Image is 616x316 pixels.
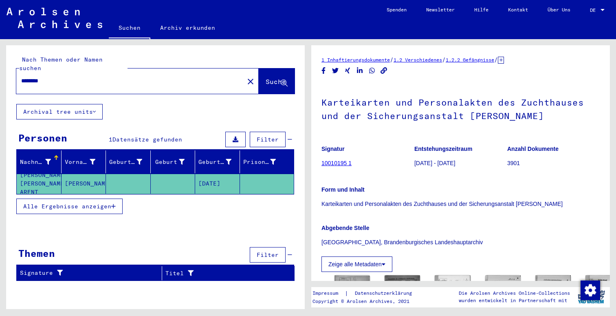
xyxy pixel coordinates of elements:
[380,66,388,76] button: Copy link
[390,56,394,63] span: /
[243,158,276,166] div: Prisoner #
[106,150,151,173] mat-header-cell: Geburtsname
[321,57,390,63] a: 1 Inhaftierungsdokumente
[246,77,255,86] mat-icon: close
[195,150,240,173] mat-header-cell: Geburtsdatum
[17,174,62,194] mat-cell: [PERSON_NAME] [PERSON_NAME] ARENT
[319,66,328,76] button: Share on Facebook
[250,247,286,263] button: Filter
[20,267,164,280] div: Signature
[321,238,600,247] p: [GEOGRAPHIC_DATA], Brandenburgisches Landeshauptarchiv
[16,199,123,214] button: Alle Ergebnisse anzeigen
[321,146,345,152] b: Signatur
[257,136,279,143] span: Filter
[580,280,600,300] div: Zustimmung ändern
[394,57,442,63] a: 1.2 Verschiedenes
[195,174,240,194] mat-cell: [DATE]
[442,56,446,63] span: /
[62,150,106,173] mat-header-cell: Vorname
[154,158,185,166] div: Geburt‏
[16,104,103,119] button: Archival tree units
[321,225,369,231] b: Abgebende Stelle
[198,155,242,168] div: Geburtsdatum
[20,158,51,166] div: Nachname
[62,174,106,194] mat-cell: [PERSON_NAME]
[243,155,286,168] div: Prisoner #
[590,7,599,13] span: DE
[109,136,112,143] span: 1
[321,160,352,166] a: 10010195 1
[151,150,196,173] mat-header-cell: Geburt‏
[507,159,600,168] p: 3901
[459,289,570,297] p: Die Arolsen Archives Online-Collections
[312,289,345,298] a: Impressum
[257,251,279,259] span: Filter
[368,66,376,76] button: Share on WhatsApp
[165,267,286,280] div: Titel
[65,155,106,168] div: Vorname
[343,66,352,76] button: Share on Xing
[414,159,507,168] p: [DATE] - [DATE]
[321,84,600,133] h1: Karteikarten und Personalakten des Zuchthauses und der Sicherungsanstalt [PERSON_NAME]
[266,77,286,86] span: Suche
[321,186,365,193] b: Form und Inhalt
[331,66,340,76] button: Share on Twitter
[259,69,295,94] button: Suche
[250,132,286,147] button: Filter
[17,150,62,173] mat-header-cell: Nachname
[109,155,152,168] div: Geburtsname
[19,56,103,72] mat-label: Nach Themen oder Namen suchen
[459,297,570,304] p: wurden entwickelt in Partnerschaft mit
[109,158,142,166] div: Geburtsname
[150,18,225,38] a: Archiv erkunden
[414,146,472,152] b: Entstehungszeitraum
[7,8,102,28] img: Arolsen_neg.svg
[109,18,150,39] a: Suchen
[20,269,156,277] div: Signature
[165,269,278,278] div: Titel
[242,73,259,89] button: Clear
[18,130,67,145] div: Personen
[576,287,607,307] img: yv_logo.png
[198,158,231,166] div: Geburtsdatum
[312,289,422,298] div: |
[321,200,600,208] p: Karteikarten und Personalakten des Zuchthauses und der Sicherungsanstalt [PERSON_NAME]
[321,256,392,272] button: Zeige alle Metadaten
[112,136,182,143] span: Datensätze gefunden
[18,246,55,261] div: Themen
[494,56,498,63] span: /
[65,158,96,166] div: Vorname
[23,203,111,210] span: Alle Ergebnisse anzeigen
[507,146,559,152] b: Anzahl Dokumente
[154,155,195,168] div: Geburt‏
[240,150,294,173] mat-header-cell: Prisoner #
[348,289,422,298] a: Datenschutzerklärung
[356,66,364,76] button: Share on LinkedIn
[581,281,600,300] img: Zustimmung ändern
[312,298,422,305] p: Copyright © Arolsen Archives, 2021
[20,155,61,168] div: Nachname
[446,57,494,63] a: 1.2.2 Gefängnisse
